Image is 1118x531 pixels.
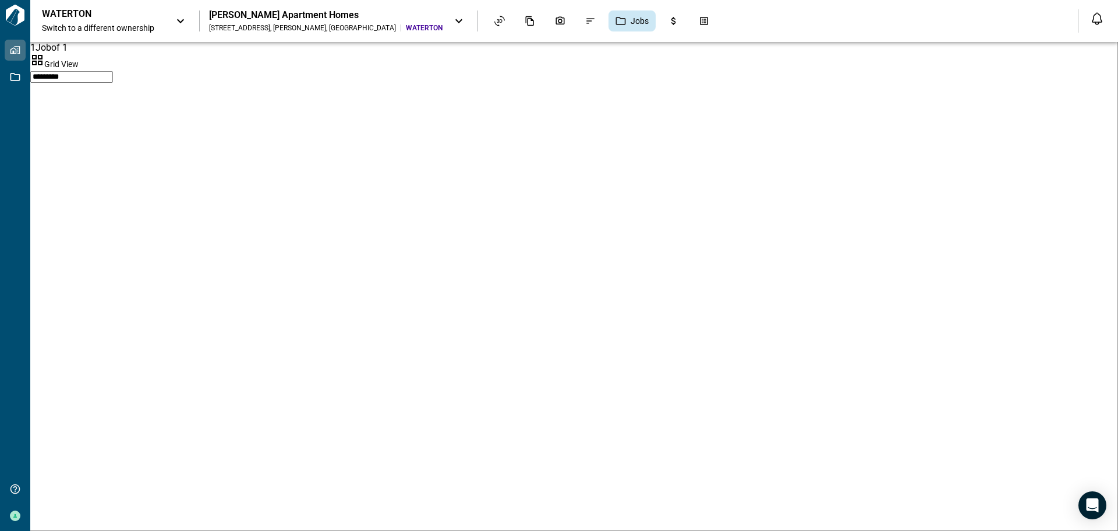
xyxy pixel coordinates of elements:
div: Jobs [608,10,656,31]
span: Grid View [44,59,79,69]
div: Issues & Info [578,11,603,31]
span: 1 Job of 1 [30,42,68,53]
div: [STREET_ADDRESS] , [PERSON_NAME] , [GEOGRAPHIC_DATA] [209,23,396,33]
span: WATERTON [406,23,443,33]
button: Open notification feed [1088,9,1106,28]
div: Open Intercom Messenger [1078,491,1106,519]
div: [PERSON_NAME] Apartment Homes [209,9,443,21]
span: Switch to a different ownership [42,22,164,34]
div: Photos [548,11,572,31]
span: Jobs [631,15,649,27]
div: Asset View [487,11,512,31]
div: Without label [30,53,1118,70]
div: Documents [518,11,542,31]
div: Budgets [661,11,686,31]
p: WATERTON [42,8,147,20]
div: Takeoff Center [692,11,716,31]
